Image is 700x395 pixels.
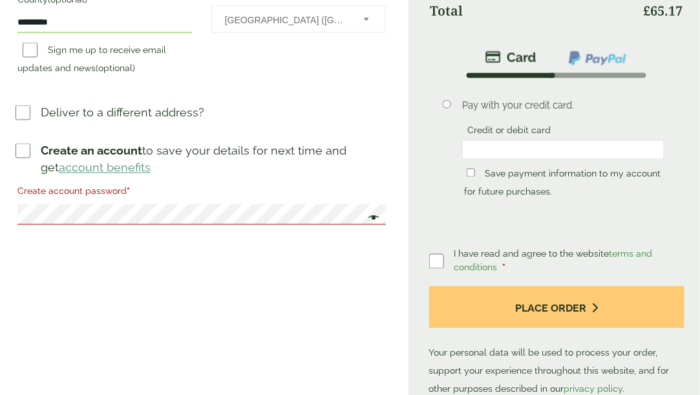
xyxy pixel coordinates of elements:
[644,2,683,19] bdi: 65.17
[211,6,386,33] span: Country/Region
[225,6,346,34] span: United Kingdom (UK)
[567,50,628,67] img: ppcp-gateway.png
[96,63,135,73] span: (optional)
[464,169,661,201] label: Save payment information to my account for future purchases.
[41,103,204,121] p: Deliver to a different address?
[485,50,536,65] img: stripe.png
[429,286,684,328] button: Place order
[462,125,556,139] label: Credit or debit card
[23,43,37,58] input: Sign me up to receive email updates and news(optional)
[454,249,653,273] span: I have read and agree to the website
[17,45,166,77] label: Sign me up to receive email updates and news
[644,2,651,19] span: £
[59,161,151,175] a: account benefits
[41,142,388,176] p: to save your details for next time and get
[41,144,142,157] strong: Create an account
[127,186,130,197] abbr: required
[454,249,653,273] a: terms and conditions
[466,144,661,156] iframe: Secure card payment input frame
[503,262,506,273] abbr: required
[17,182,386,204] label: Create account password
[564,384,623,394] a: privacy policy
[462,98,664,112] p: Pay with your credit card.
